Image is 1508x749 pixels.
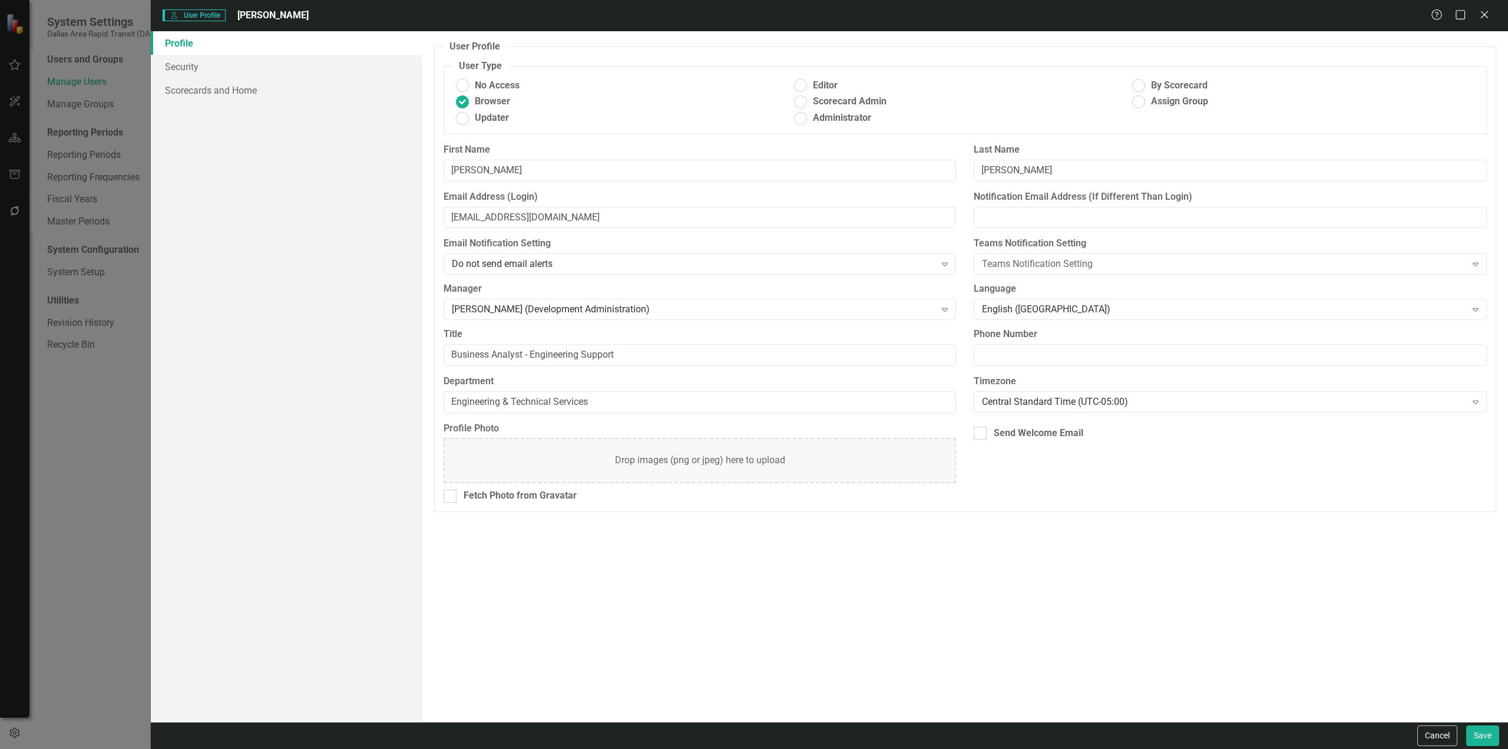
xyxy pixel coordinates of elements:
[813,79,838,93] span: Editor
[151,31,422,55] a: Profile
[444,143,957,157] label: First Name
[475,79,520,93] span: No Access
[1151,79,1208,93] span: By Scorecard
[444,237,957,250] label: Email Notification Setting
[974,190,1487,204] label: Notification Email Address (If Different Than Login)
[444,328,957,341] label: Title
[982,395,1466,408] div: Central Standard Time (UTC-05:00)
[453,60,508,73] legend: User Type
[475,111,509,125] span: Updater
[982,258,1466,271] div: Teams Notification Setting
[452,258,935,271] div: Do not send email alerts
[444,422,957,435] label: Profile Photo
[163,9,226,21] span: User Profile
[444,190,957,204] label: Email Address (Login)
[982,303,1466,316] div: English ([GEOGRAPHIC_DATA])
[615,454,785,467] div: Drop images (png or jpeg) here to upload
[974,143,1487,157] label: Last Name
[813,95,887,108] span: Scorecard Admin
[464,489,577,503] div: Fetch Photo from Gravatar
[151,55,422,78] a: Security
[475,95,510,108] span: Browser
[444,40,506,54] legend: User Profile
[974,375,1487,388] label: Timezone
[1417,725,1457,746] button: Cancel
[237,9,309,21] span: [PERSON_NAME]
[452,303,935,316] div: [PERSON_NAME] (Development Administration)
[1466,725,1499,746] button: Save
[444,375,957,388] label: Department
[974,237,1487,250] label: Teams Notification Setting
[974,328,1487,341] label: Phone Number
[974,282,1487,296] label: Language
[813,111,871,125] span: Administrator
[444,282,957,296] label: Manager
[994,427,1083,440] div: Send Welcome Email
[151,78,422,102] a: Scorecards and Home
[1151,95,1208,108] span: Assign Group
